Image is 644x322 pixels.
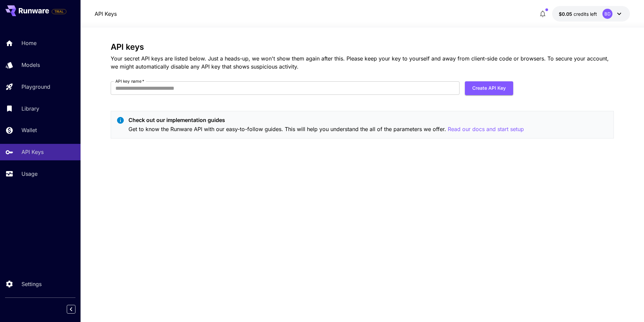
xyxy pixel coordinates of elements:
[574,11,597,17] span: credits left
[95,10,117,18] a: API Keys
[559,11,574,17] span: $0.05
[21,83,50,91] p: Playground
[21,105,39,113] p: Library
[21,280,42,288] p: Settings
[21,39,37,47] p: Home
[128,116,524,124] p: Check out our implementation guides
[602,9,612,19] div: BD
[115,78,144,84] label: API key name
[128,125,524,133] p: Get to know the Runware API with our easy-to-follow guides. This will help you understand the all...
[465,81,513,95] button: Create API Key
[559,10,597,17] div: $0.05
[111,42,614,52] h3: API keys
[52,9,66,14] span: TRIAL
[72,303,80,315] div: Collapse sidebar
[448,125,524,133] button: Read our docs and start setup
[21,170,38,178] p: Usage
[21,61,40,69] p: Models
[95,10,117,18] nav: breadcrumb
[52,7,66,15] span: Add your payment card to enable full platform functionality.
[67,305,75,314] button: Collapse sidebar
[21,148,44,156] p: API Keys
[111,54,614,71] p: Your secret API keys are listed below. Just a heads-up, we won't show them again after this. Plea...
[552,6,630,22] button: $0.05BD
[21,126,37,134] p: Wallet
